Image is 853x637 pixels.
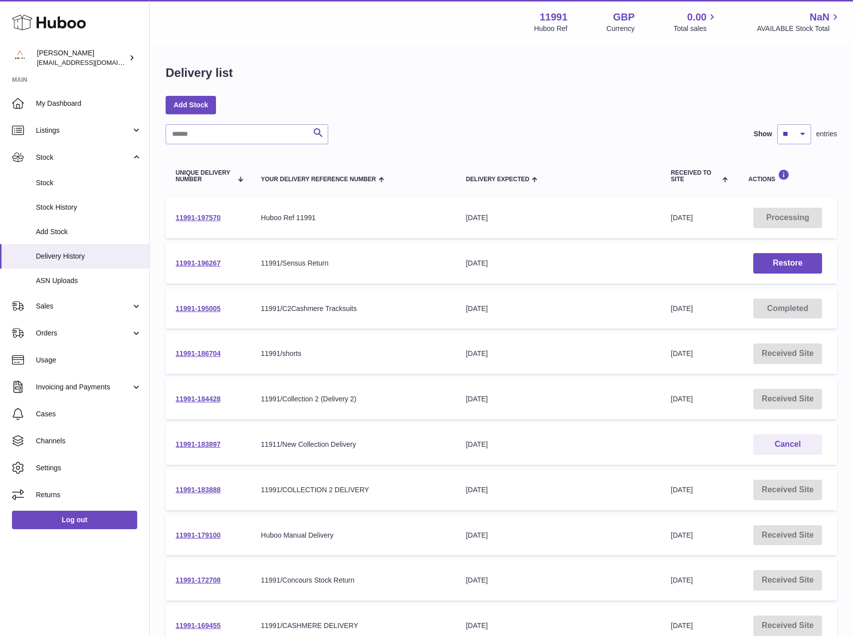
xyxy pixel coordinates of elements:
span: Your Delivery Reference Number [261,176,376,183]
div: Huboo Manual Delivery [261,531,446,540]
a: 11991-183897 [176,440,220,448]
a: 11991-197570 [176,214,220,222]
span: [DATE] [671,576,693,584]
div: 11991/Concours Stock Return [261,576,446,585]
a: 0.00 Total sales [673,10,718,33]
span: [DATE] [671,214,693,222]
div: 11991/CASHMERE DELIVERY [261,621,446,631]
div: Huboo Ref 11991 [261,213,446,223]
h1: Delivery list [166,65,233,81]
span: Delivery History [36,252,142,261]
span: Stock [36,178,142,188]
span: Orders [36,328,131,338]
div: [DATE] [466,213,651,223]
span: Stock [36,153,131,162]
div: [DATE] [466,349,651,358]
div: Actions [748,169,827,183]
a: 11991-172708 [176,576,220,584]
div: Currency [607,24,635,33]
span: Unique Delivery Number [176,170,232,183]
div: [DATE] [466,394,651,404]
span: [DATE] [671,395,693,403]
div: [DATE] [466,485,651,495]
span: Sales [36,302,131,311]
span: Invoicing and Payments [36,382,131,392]
a: 11991-179100 [176,531,220,539]
a: 11991-186704 [176,349,220,357]
span: Cases [36,409,142,419]
div: 11991/COLLECTION 2 DELIVERY [261,485,446,495]
span: Stock History [36,203,142,212]
span: My Dashboard [36,99,142,108]
span: NaN [810,10,830,24]
span: Settings [36,463,142,473]
button: Cancel [753,434,822,455]
div: [PERSON_NAME] [37,48,127,67]
span: AVAILABLE Stock Total [757,24,841,33]
strong: GBP [613,10,635,24]
span: Returns [36,490,142,500]
span: [DATE] [671,531,693,539]
span: [DATE] [671,349,693,357]
span: 0.00 [687,10,707,24]
label: Show [754,129,772,139]
span: [DATE] [671,305,693,313]
img: info@an-y1.com [12,50,27,65]
span: Delivery Expected [466,176,529,183]
div: 11991/Sensus Return [261,259,446,268]
div: [DATE] [466,576,651,585]
div: 11991/Collection 2 (Delivery 2) [261,394,446,404]
span: Usage [36,355,142,365]
span: [DATE] [671,486,693,494]
span: Received to Site [671,170,720,183]
a: Add Stock [166,96,216,114]
span: ASN Uploads [36,276,142,286]
span: entries [816,129,837,139]
a: 11991-195005 [176,305,220,313]
div: 11911/New Collection Delivery [261,440,446,449]
div: Huboo Ref [534,24,568,33]
a: 11991-183888 [176,486,220,494]
a: 11991-184428 [176,395,220,403]
a: 11991-196267 [176,259,220,267]
span: [DATE] [671,622,693,630]
button: Restore [753,253,822,274]
a: NaN AVAILABLE Stock Total [757,10,841,33]
span: Total sales [673,24,718,33]
strong: 11991 [540,10,568,24]
div: [DATE] [466,259,651,268]
div: [DATE] [466,531,651,540]
span: Channels [36,436,142,446]
div: 11991/C2Cashmere Tracksuits [261,304,446,314]
a: 11991-169455 [176,622,220,630]
span: [EMAIL_ADDRESS][DOMAIN_NAME] [37,58,147,66]
span: Add Stock [36,227,142,237]
a: Log out [12,511,137,529]
div: [DATE] [466,621,651,631]
span: Listings [36,126,131,135]
div: [DATE] [466,304,651,314]
div: 11991/shorts [261,349,446,358]
div: [DATE] [466,440,651,449]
